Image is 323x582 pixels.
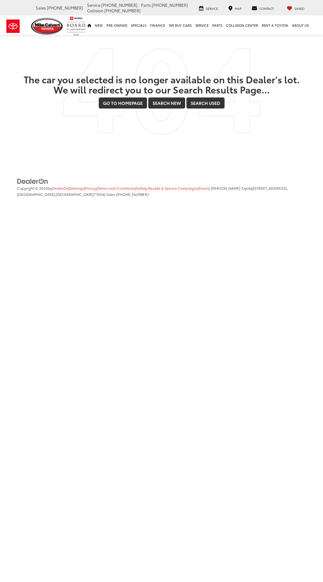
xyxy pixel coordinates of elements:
a: My Saved Vehicles [282,5,309,11]
a: About Us [290,15,311,35]
img: DealerOn [17,178,48,185]
a: Hours [199,185,209,191]
a: Pre-Owned [105,15,129,35]
h2: The car you selected is no longer available on this Dealer's lot. We will redirect you to our Sea... [17,74,306,94]
a: WE BUY CARS [167,15,193,35]
a: Specials [129,15,148,35]
span: | [97,185,135,191]
a: Search Used [186,97,225,109]
span: [GEOGRAPHIC_DATA], [17,192,56,197]
span: Parts [141,2,151,8]
span: Service [206,6,218,11]
span: [PHONE_NUMBER] [47,5,83,10]
span: | [PERSON_NAME] Toyota [209,185,252,191]
a: DealerOn [17,178,48,184]
span: Copyright © 2025 [17,185,48,191]
span: [PHONE_NUMBER] [152,2,188,8]
span: Service [87,2,100,8]
span: Saved [294,6,305,11]
span: [STREET_ADDRESS], [253,185,288,191]
a: Sitemap [70,185,84,191]
span: | [198,185,209,191]
span: [PHONE_NUMBER] [101,2,138,8]
span: Collision [87,8,103,13]
a: Service [194,5,223,11]
a: Contact [247,5,278,11]
img: Toyota [2,16,25,36]
a: Safety Recalls & Service Campaigns, Opens in a new tab [136,185,198,191]
span: Map [235,6,241,11]
span: [PHONE_NUMBER] [104,8,141,13]
a: Home [86,15,93,35]
a: Collision Center [224,15,260,35]
span: | [135,185,198,191]
span: by [48,185,69,191]
a: Finance [148,15,167,35]
span: Contact [259,6,274,11]
a: DealerOn Home Page [52,185,69,191]
a: Search New [148,97,185,109]
span: [GEOGRAPHIC_DATA] [56,192,94,197]
a: Go to Homepage [99,97,147,109]
a: Privacy [85,185,97,191]
a: Terms and Conditions [98,185,135,191]
a: Map [224,5,246,11]
a: New [93,15,105,35]
span: 77054 [94,192,104,197]
span: | [84,185,97,191]
span: Sales [36,5,46,10]
span: | Sales: [104,192,149,197]
a: Service [193,15,210,35]
a: Parts [210,15,224,35]
img: Mike Calvert Toyota [31,18,64,35]
span: [PHONE_NUMBER] [116,192,149,197]
span: | [69,185,84,191]
a: Rent a Toyota [260,15,290,35]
